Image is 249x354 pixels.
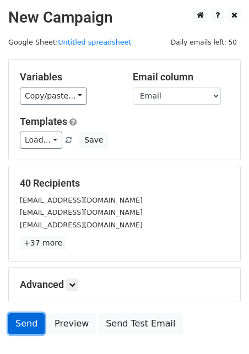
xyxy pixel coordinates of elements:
a: Load... [20,132,62,149]
h5: Variables [20,71,116,83]
button: Save [79,132,108,149]
a: Send [8,313,45,334]
h2: New Campaign [8,8,241,27]
small: [EMAIL_ADDRESS][DOMAIN_NAME] [20,208,143,216]
a: Preview [47,313,96,334]
a: Send Test Email [99,313,182,334]
h5: Email column [133,71,229,83]
a: Copy/paste... [20,88,87,105]
small: [EMAIL_ADDRESS][DOMAIN_NAME] [20,196,143,204]
a: +37 more [20,236,66,250]
h5: 40 Recipients [20,177,229,189]
small: Google Sheet: [8,38,132,46]
small: [EMAIL_ADDRESS][DOMAIN_NAME] [20,221,143,229]
a: Daily emails left: 50 [167,38,241,46]
h5: Advanced [20,279,229,291]
a: Templates [20,116,67,127]
iframe: Chat Widget [194,301,249,354]
a: Untitled spreadsheet [58,38,131,46]
span: Daily emails left: 50 [167,36,241,48]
